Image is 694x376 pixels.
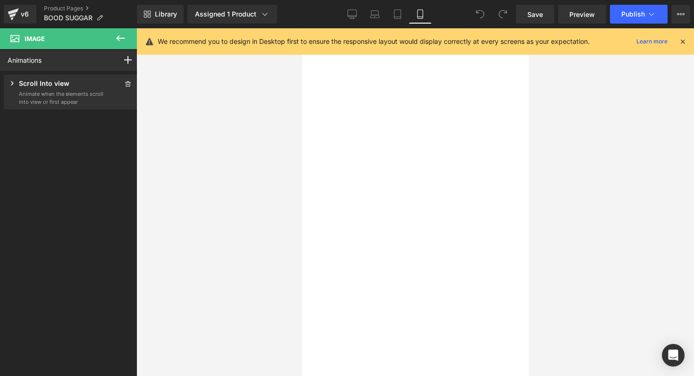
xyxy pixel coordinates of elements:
[44,5,137,12] a: Product Pages
[341,5,364,24] a: Desktop
[610,5,668,24] button: Publish
[25,35,45,42] span: Image
[409,5,432,24] a: Mobile
[158,36,590,47] p: We recommend you to design in Desktop first to ensure the responsive layout would display correct...
[19,8,31,20] div: v6
[621,10,645,18] span: Publish
[471,5,490,24] button: Undo
[558,5,606,24] a: Preview
[527,9,543,19] span: Save
[8,55,42,65] a: Animations
[4,5,36,24] a: v6
[633,36,671,47] a: Learn more
[671,5,690,24] button: More
[195,9,270,19] div: Assigned 1 Product
[137,5,184,24] a: New Library
[364,5,386,24] a: Laptop
[19,78,69,90] p: Scroll Into view
[493,5,512,24] button: Redo
[19,90,104,106] p: Animate when the elements scroll into view or first appear
[386,5,409,24] a: Tablet
[662,344,685,367] div: Open Intercom Messenger
[569,9,595,19] span: Preview
[44,14,93,22] span: BOOD SUGGAR
[155,10,177,18] span: Library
